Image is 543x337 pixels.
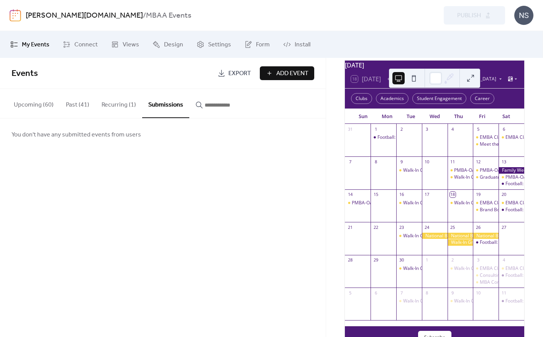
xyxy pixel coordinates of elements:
div: 27 [501,224,507,230]
div: EMBA Class Weekend [480,200,527,206]
div: Walk-In Graduate Advising (Virtual) [454,298,528,304]
div: 2 [450,257,456,263]
a: Export [212,66,257,80]
a: Settings [191,34,237,55]
div: 3 [475,257,481,263]
div: Walk-In Graduate Advising (Virtual) [448,298,473,304]
div: 11 [501,290,507,296]
span: Export [228,69,251,78]
div: 24 [424,224,430,230]
a: Design [147,34,189,55]
button: Submissions [142,89,189,118]
div: Fri [470,109,494,124]
div: Walk-In Graduate Advising (Virtual) [396,200,422,206]
div: [DATE] [345,61,524,70]
a: [PERSON_NAME][DOMAIN_NAME] [26,8,143,23]
div: 30 [399,257,404,263]
span: Settings [208,40,231,49]
div: PMBA-O/Energy/MSSC Class Weekend [499,174,524,181]
div: Walk-In Graduate Advising (Virtual) [454,265,528,272]
div: Football: TCU @ UNC [371,134,396,141]
div: Walk-In Graduate Advising (Virtual) [403,265,477,272]
div: 11 [450,159,456,164]
div: Walk-In Graduate Advising (Virtual) [454,200,528,206]
span: Views [123,40,139,49]
div: Academics [376,93,408,104]
div: Graduate Programs Weekend - Pickleball [473,174,499,181]
button: Past (41) [60,89,95,117]
div: Football: TCU @ ASU [473,239,499,246]
div: Thu [446,109,470,124]
div: Brand Boot Camp [480,207,518,213]
div: MBA Consulting Club Panel [473,279,499,286]
b: MBAA Events [146,8,191,23]
b: / [143,8,146,23]
div: EMBA Class Weekend [480,134,527,141]
div: PMBA-O/Energy/MSSC Class Weekend [345,200,371,206]
div: EMBA Class Weekend [473,200,499,206]
div: 8 [424,290,430,296]
div: 17 [424,192,430,197]
div: 28 [347,257,353,263]
a: Form [239,34,276,55]
div: Walk-In Graduate Advising (Virtual) [454,174,528,181]
div: PMBA-O/Energy/MSSC Class Weekend [473,167,499,174]
div: Walk-In Graduate Advising (Virtual) [448,200,473,206]
div: Consulting Club Panel [473,272,499,279]
div: National Black MBA Career Expo [422,233,448,239]
div: Walk-In Graduate Advising (Virtual) [448,239,473,246]
div: 9 [399,159,404,164]
div: 23 [399,224,404,230]
div: 9 [450,290,456,296]
div: 7 [347,159,353,164]
div: 10 [475,290,481,296]
span: Add Event [276,69,308,78]
div: 15 [373,192,379,197]
div: 3 [424,126,430,132]
div: Walk-In Graduate Advising (Virtual) [403,233,477,239]
img: logo [10,9,21,21]
div: Football: TCU vs ACU [499,181,524,187]
div: 31 [347,126,353,132]
div: 29 [373,257,379,263]
div: Clubs [351,93,372,104]
button: Upcoming (60) [8,89,60,117]
button: Add Event [260,66,314,80]
div: 5 [475,126,481,132]
a: Connect [57,34,103,55]
div: 21 [347,224,353,230]
a: My Events [5,34,55,55]
div: 1 [373,126,379,132]
div: 18 [450,192,456,197]
div: Walk-In Graduate Advising (Virtual) [403,167,477,174]
a: Views [105,34,145,55]
div: EMBA Class Weekend [473,134,499,141]
div: National Black MBA Career Expo [473,233,499,239]
div: Mon [375,109,399,124]
div: Walk-In Graduate Advising (Virtual) [403,200,477,206]
div: 16 [399,192,404,197]
span: You don't have any submitted events from users [11,130,141,140]
div: Wed [423,109,446,124]
div: 25 [450,224,456,230]
div: 5 [347,290,353,296]
div: Brand Boot Camp [473,207,499,213]
button: Recurring (1) [95,89,142,117]
div: 20 [501,192,507,197]
div: 8 [373,159,379,164]
div: Sat [494,109,518,124]
div: Walk-In Graduate Advising (Virtual) [448,174,473,181]
div: 6 [373,290,379,296]
div: Meet the 2Y Masters [480,141,524,148]
div: 1 [424,257,430,263]
div: Meet the 2Y Masters [473,141,499,148]
div: EMBA Class Weekend [499,134,524,141]
span: Form [256,40,270,49]
div: 7 [399,290,404,296]
div: PMBA-O/Energy/MSSC Class Weekend [448,167,473,174]
div: Tue [399,109,423,124]
div: Football: TCU vs KSU [499,298,524,304]
div: Family Weekend [499,167,524,174]
div: Student Engagement [412,93,466,104]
